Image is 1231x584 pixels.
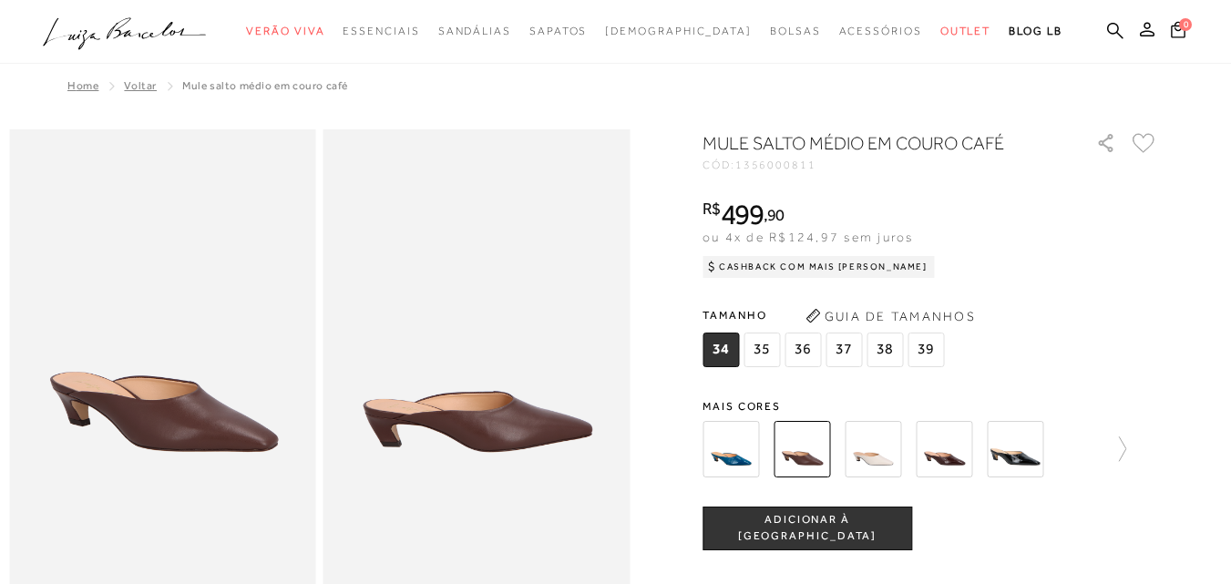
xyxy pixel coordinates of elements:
[529,15,587,48] a: noSubCategoriesText
[67,79,98,92] a: Home
[703,401,1158,412] span: Mais cores
[845,421,901,477] img: MULE SALTO MÉDIO EM COURO OFF WHITE
[940,25,991,37] span: Outlet
[605,25,752,37] span: [DEMOGRAPHIC_DATA]
[343,25,419,37] span: Essenciais
[1009,25,1062,37] span: BLOG LB
[703,130,1044,156] h1: MULE SALTO MÉDIO EM COURO CAFÉ
[246,25,324,37] span: Verão Viva
[867,333,903,367] span: 38
[703,200,721,217] i: R$
[1009,15,1062,48] a: BLOG LB
[916,421,972,477] img: MULE SALTO MÉDIO EM VERNIZ CAFÉ
[908,333,944,367] span: 39
[799,302,981,331] button: Guia de Tamanhos
[785,333,821,367] span: 36
[703,302,949,329] span: Tamanho
[735,159,816,171] span: 1356000811
[124,79,157,92] a: Voltar
[744,333,780,367] span: 35
[703,230,913,244] span: ou 4x de R$124,97 sem juros
[987,421,1043,477] img: MULE SALTO MÉDIO EM VERNIZ PRETO
[839,25,922,37] span: Acessórios
[721,198,764,231] span: 499
[826,333,862,367] span: 37
[1165,20,1191,45] button: 0
[703,256,935,278] div: Cashback com Mais [PERSON_NAME]
[246,15,324,48] a: noSubCategoriesText
[770,15,821,48] a: noSubCategoriesText
[764,207,785,223] i: ,
[438,25,511,37] span: Sandálias
[703,159,1067,170] div: CÓD:
[1179,18,1192,31] span: 0
[703,421,759,477] img: MULE DE BICO FINO EM VERNIZ AZUL DENIM E SALTO
[703,507,912,550] button: ADICIONAR À [GEOGRAPHIC_DATA]
[940,15,991,48] a: noSubCategoriesText
[703,333,739,367] span: 34
[770,25,821,37] span: Bolsas
[343,15,419,48] a: noSubCategoriesText
[182,79,348,92] span: MULE SALTO MÉDIO EM COURO CAFÉ
[529,25,587,37] span: Sapatos
[767,205,785,224] span: 90
[605,15,752,48] a: noSubCategoriesText
[774,421,830,477] img: MULE SALTO MÉDIO EM COURO CAFÉ
[839,15,922,48] a: noSubCategoriesText
[703,512,911,544] span: ADICIONAR À [GEOGRAPHIC_DATA]
[438,15,511,48] a: noSubCategoriesText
